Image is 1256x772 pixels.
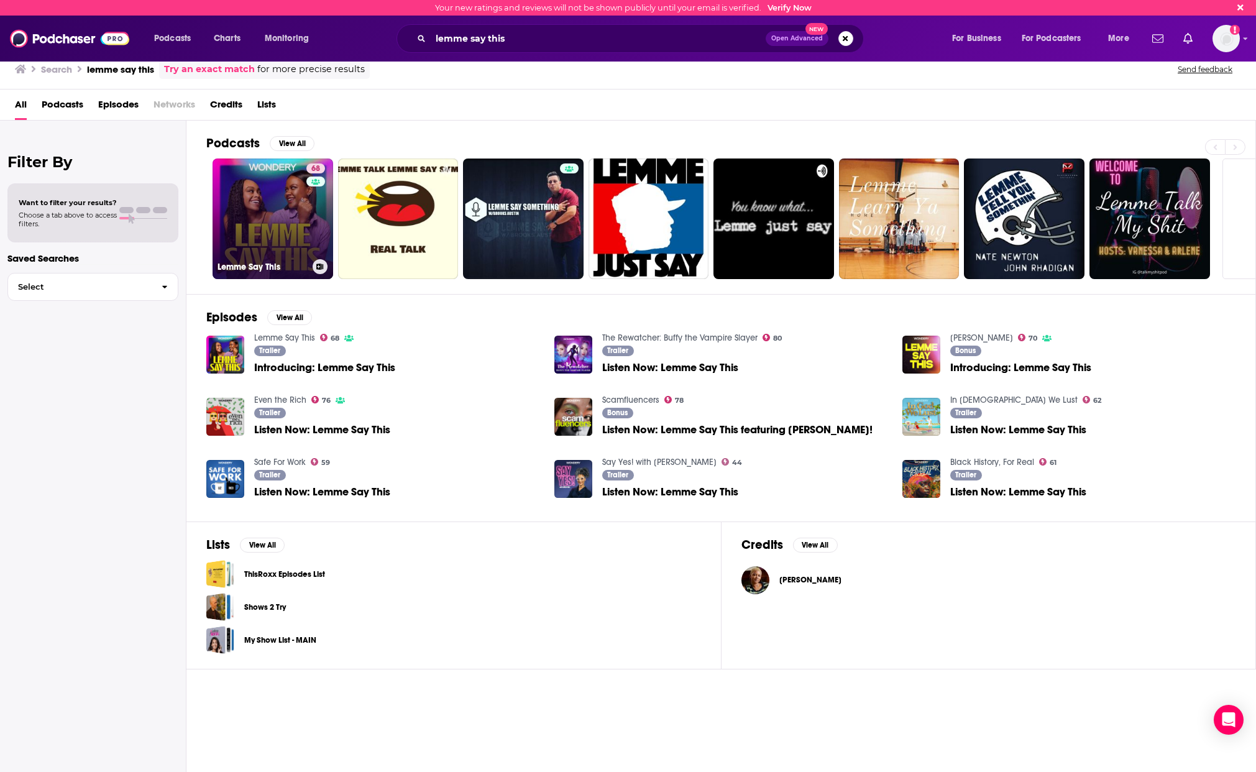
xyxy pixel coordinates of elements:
[41,63,72,75] h3: Search
[10,27,129,50] img: Podchaser - Follow, Share and Rate Podcasts
[902,336,940,374] img: Introducing: Lemme Say This
[607,347,628,354] span: Trailer
[554,336,592,374] img: Listen Now: Lemme Say This
[87,63,154,75] h3: lemme say this
[955,347,976,354] span: Bonus
[950,395,1078,405] a: In God We Lust
[154,94,195,120] span: Networks
[254,425,390,435] span: Listen Now: Lemme Say This
[267,310,312,325] button: View All
[257,62,365,76] span: for more precise results
[42,94,83,120] a: Podcasts
[259,347,280,354] span: Trailer
[331,336,339,341] span: 68
[766,31,828,46] button: Open AdvancedNew
[1014,29,1099,48] button: open menu
[256,29,325,48] button: open menu
[214,30,241,47] span: Charts
[952,30,1001,47] span: For Business
[1212,25,1240,52] span: Logged in as karenbonck
[8,283,152,291] span: Select
[206,310,257,325] h2: Episodes
[206,560,234,588] a: ThisRoxx Episodes List
[206,460,244,498] img: Listen Now: Lemme Say This
[206,136,260,151] h2: Podcasts
[741,566,769,594] img: Peyton Dix
[164,62,255,76] a: Try an exact match
[1174,64,1236,75] button: Send feedback
[1029,336,1037,341] span: 70
[950,487,1086,497] a: Listen Now: Lemme Say This
[805,23,828,35] span: New
[763,334,782,341] a: 80
[1083,396,1102,403] a: 62
[771,35,823,42] span: Open Advanced
[955,409,976,416] span: Trailer
[950,333,1013,343] a: Reality Steve Podcast
[213,159,333,279] a: 68Lemme Say This
[145,29,207,48] button: open menu
[602,362,738,373] span: Listen Now: Lemme Say This
[602,425,873,435] a: Listen Now: Lemme Say This featuring Scaachi!
[206,593,234,621] span: Shows 2 Try
[741,560,1236,600] button: Peyton DixPeyton Dix
[311,396,331,403] a: 76
[7,252,178,264] p: Saved Searches
[1212,25,1240,52] button: Show profile menu
[320,334,340,341] a: 68
[950,425,1086,435] a: Listen Now: Lemme Say This
[902,460,940,498] img: Listen Now: Lemme Say This
[554,460,592,498] img: Listen Now: Lemme Say This
[306,163,325,173] a: 68
[554,398,592,436] img: Listen Now: Lemme Say This featuring Scaachi!
[955,471,976,479] span: Trailer
[244,633,316,647] a: My Show List - MAIN
[602,457,717,467] a: Say Yes! with Carla Hall
[206,136,314,151] a: PodcastsView All
[732,460,742,466] span: 44
[206,336,244,374] a: Introducing: Lemme Say This
[15,94,27,120] span: All
[244,600,286,614] a: Shows 2 Try
[607,471,628,479] span: Trailer
[950,362,1091,373] a: Introducing: Lemme Say This
[1108,30,1129,47] span: More
[1214,705,1244,735] div: Open Intercom Messenger
[254,333,315,343] a: Lemme Say This
[741,537,783,553] h2: Credits
[602,487,738,497] a: Listen Now: Lemme Say This
[311,458,331,466] a: 59
[19,198,117,207] span: Want to filter your results?
[98,94,139,120] a: Episodes
[259,471,280,479] span: Trailer
[1147,28,1168,49] a: Show notifications dropdown
[7,273,178,301] button: Select
[322,398,331,403] span: 76
[607,409,628,416] span: Bonus
[257,94,276,120] a: Lists
[254,487,390,497] a: Listen Now: Lemme Say This
[206,29,248,48] a: Charts
[206,626,234,654] a: My Show List - MAIN
[270,136,314,151] button: View All
[206,398,244,436] img: Listen Now: Lemme Say This
[902,398,940,436] img: Listen Now: Lemme Say This
[1093,398,1101,403] span: 62
[943,29,1017,48] button: open menu
[435,3,812,12] div: Your new ratings and reviews will not be shown publicly until your email is verified.
[602,395,659,405] a: Scamfluencers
